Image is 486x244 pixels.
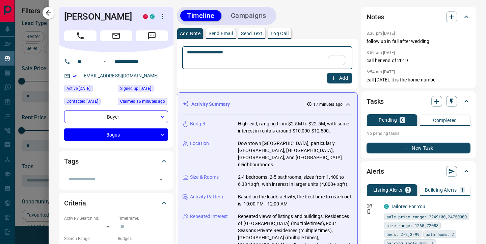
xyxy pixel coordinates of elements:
div: Tue Oct 14 2025 [118,98,168,107]
p: Pending [379,118,397,122]
p: Actively Searching: [64,215,114,221]
p: Based on the lead's activity, the best time to reach out is: 10:00 PM - 12:00 AM [238,193,352,208]
div: condos.ca [384,204,389,209]
div: Buyer [64,111,168,123]
span: beds: 2-2,3-99 [386,231,420,238]
p: Budget [190,120,206,127]
h2: Criteria [64,198,86,209]
p: Activity Pattern [190,193,223,200]
p: Send Email [209,31,233,36]
p: Downtown [GEOGRAPHIC_DATA], particularly [GEOGRAPHIC_DATA], [GEOGRAPHIC_DATA], [GEOGRAPHIC_DATA],... [238,140,352,168]
button: Campaigns [224,10,273,21]
p: Location [190,140,209,147]
a: Tailored For You [391,204,425,209]
p: 17 minutes ago [313,101,343,107]
h2: Alerts [367,166,384,177]
span: bathrooms: 2 [426,231,454,238]
p: Timeframe: [118,215,168,221]
span: sale price range: 2249100,24750000 [386,213,467,220]
h2: Notes [367,11,384,22]
div: Tasks [367,93,470,109]
div: Alerts [367,163,470,179]
div: Criteria [64,195,168,211]
p: call her end of 2019 [367,57,470,64]
span: Claimed 16 minutes ago [120,98,165,105]
div: Activity Summary17 minutes ago [183,98,352,111]
p: Send Text [241,31,263,36]
div: Tue May 30 2023 [64,98,114,107]
p: 8:59 am [DATE] [367,50,395,55]
p: 1 [461,188,464,192]
button: New Task [367,143,470,153]
p: Add Note [180,31,200,36]
p: Off [367,203,380,209]
p: Listing Alerts [373,188,403,192]
p: Building Alerts [425,188,457,192]
textarea: To enrich screen reader interactions, please activate Accessibility in Grammarly extension settings [187,49,348,67]
p: Completed [433,118,457,123]
div: Sun Feb 05 2017 [118,85,168,94]
span: Signed up [DATE] [120,85,151,92]
button: Open [156,175,166,184]
p: Log Call [271,31,289,36]
p: Size & Rooms [190,174,219,181]
span: Call [64,30,97,41]
p: call [DATE]. it is the home number [367,76,470,83]
p: High-end, ranging from $2.5M to $22.5M, with some interest in rentals around $10,000-$12,500. [238,120,352,135]
span: Email [100,30,132,41]
span: Contacted [DATE] [66,98,98,105]
span: size range: 1260,72088 [386,222,438,229]
button: Add [327,73,352,83]
p: 6:54 am [DATE] [367,70,395,74]
span: Active [DATE] [66,85,90,92]
p: Search Range: [64,236,114,242]
p: No pending tasks [367,128,470,139]
div: Notes [367,9,470,25]
button: Open [101,57,109,66]
a: [EMAIL_ADDRESS][DOMAIN_NAME] [82,73,159,78]
div: property.ca [143,14,148,19]
svg: Push Notification Only [367,209,371,214]
h2: Tasks [367,96,384,107]
p: 8:36 pm [DATE] [367,31,395,36]
p: 2-4 bedrooms, 2-5 bathrooms, sizes from 1,400 to 6,384 sqft, with interest in larger units (4,000... [238,174,352,188]
p: 0 [401,118,404,122]
div: Bogus [64,128,168,141]
div: condos.ca [150,14,155,19]
div: Tags [64,153,168,169]
p: follow up in fall after wedding [367,38,470,45]
p: Activity Summary [191,101,230,108]
span: Message [136,30,168,41]
p: 3 [407,188,409,192]
div: Mon Oct 13 2025 [64,85,114,94]
svg: Email Verified [73,74,78,78]
h1: [PERSON_NAME] [64,11,133,22]
button: Timeline [180,10,221,21]
h2: Tags [64,156,78,167]
p: Repeated Interest [190,213,228,220]
p: Budget: [118,236,168,242]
